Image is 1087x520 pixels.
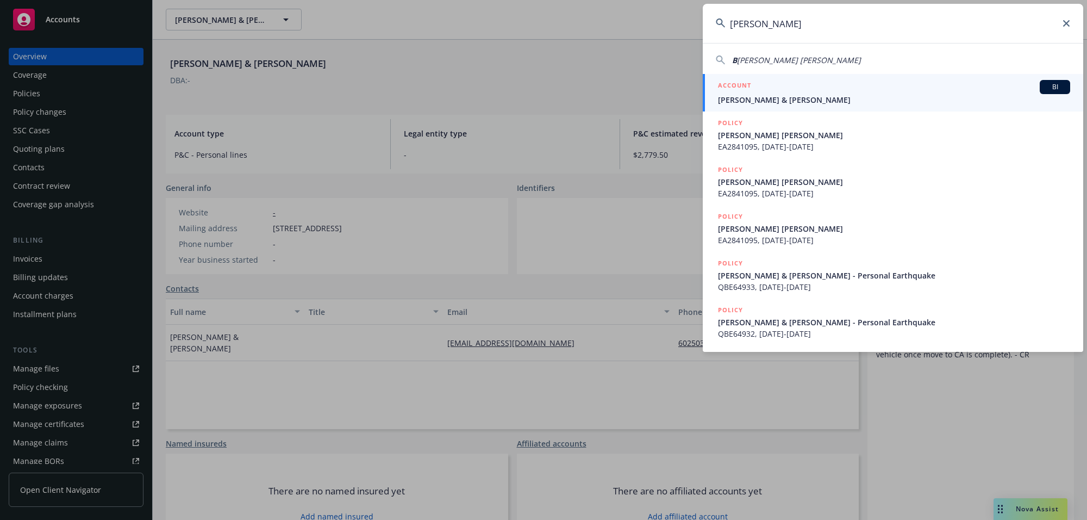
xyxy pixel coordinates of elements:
[703,158,1083,205] a: POLICY[PERSON_NAME] [PERSON_NAME]EA2841095, [DATE]-[DATE]
[718,258,743,269] h5: POLICY
[718,164,743,175] h5: POLICY
[737,55,861,65] span: [PERSON_NAME] [PERSON_NAME]
[718,176,1070,188] span: [PERSON_NAME] [PERSON_NAME]
[718,270,1070,281] span: [PERSON_NAME] & [PERSON_NAME] - Personal Earthquake
[703,299,1083,345] a: POLICY[PERSON_NAME] & [PERSON_NAME] - Personal EarthquakeQBE64932, [DATE]-[DATE]
[718,94,1070,106] span: [PERSON_NAME] & [PERSON_NAME]
[732,55,737,65] span: B
[718,188,1070,199] span: EA2841095, [DATE]-[DATE]
[718,117,743,128] h5: POLICY
[703,205,1083,252] a: POLICY[PERSON_NAME] [PERSON_NAME]EA2841095, [DATE]-[DATE]
[718,141,1070,152] span: EA2841095, [DATE]-[DATE]
[703,74,1083,112] a: ACCOUNTBI[PERSON_NAME] & [PERSON_NAME]
[703,112,1083,158] a: POLICY[PERSON_NAME] [PERSON_NAME]EA2841095, [DATE]-[DATE]
[718,234,1070,246] span: EA2841095, [DATE]-[DATE]
[718,305,743,315] h5: POLICY
[718,223,1070,234] span: [PERSON_NAME] [PERSON_NAME]
[718,129,1070,141] span: [PERSON_NAME] [PERSON_NAME]
[703,252,1083,299] a: POLICY[PERSON_NAME] & [PERSON_NAME] - Personal EarthquakeQBE64933, [DATE]-[DATE]
[718,80,751,93] h5: ACCOUNT
[718,211,743,222] h5: POLICY
[703,4,1083,43] input: Search...
[718,317,1070,328] span: [PERSON_NAME] & [PERSON_NAME] - Personal Earthquake
[1044,82,1066,92] span: BI
[718,281,1070,293] span: QBE64933, [DATE]-[DATE]
[718,328,1070,339] span: QBE64932, [DATE]-[DATE]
